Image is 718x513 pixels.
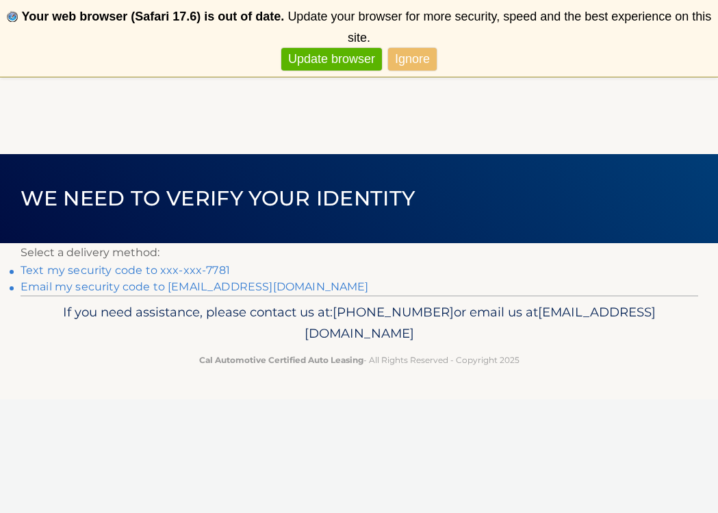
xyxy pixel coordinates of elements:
a: Ignore [388,48,437,71]
strong: Cal Automotive Certified Auto Leasing [199,355,363,365]
p: Select a delivery method: [21,243,697,262]
a: Email my security code to [EMAIL_ADDRESS][DOMAIN_NAME] [21,280,369,293]
p: If you need assistance, please contact us at: or email us at [41,301,678,345]
p: - All Rights Reserved - Copyright 2025 [41,353,678,367]
b: Your web browser (Safari 17.6) is out of date. [22,10,285,23]
a: Update browser [281,48,382,71]
span: Update your browser for more security, speed and the best experience on this site. [287,10,711,45]
span: [PHONE_NUMBER] [333,304,454,320]
a: Text my security code to xxx-xxx-7781 [21,264,230,277]
span: We need to verify your identity [21,186,415,211]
